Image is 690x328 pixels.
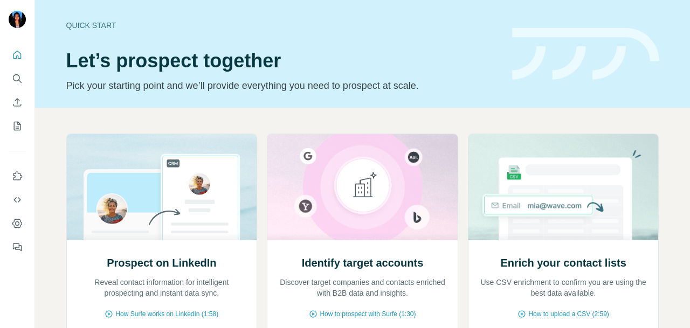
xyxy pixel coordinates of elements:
span: How to prospect with Surfe (1:30) [320,309,416,319]
img: Identify target accounts [267,134,458,240]
h2: Identify target accounts [302,255,424,270]
p: Use CSV enrichment to confirm you are using the best data available. [479,277,648,298]
button: Quick start [9,45,26,65]
button: My lists [9,116,26,136]
span: How to upload a CSV (2:59) [528,309,609,319]
button: Use Surfe API [9,190,26,210]
p: Pick your starting point and we’ll provide everything you need to prospect at scale. [66,78,499,93]
img: Prospect on LinkedIn [66,134,258,240]
button: Use Surfe on LinkedIn [9,166,26,186]
p: Discover target companies and contacts enriched with B2B data and insights. [278,277,447,298]
button: Search [9,69,26,88]
img: Enrich your contact lists [468,134,659,240]
button: Feedback [9,238,26,257]
h2: Prospect on LinkedIn [107,255,216,270]
button: Dashboard [9,214,26,233]
h2: Enrich your contact lists [500,255,626,270]
img: banner [512,28,659,80]
button: Enrich CSV [9,93,26,112]
h1: Let’s prospect together [66,50,499,72]
img: Avatar [9,11,26,28]
div: Quick start [66,20,499,31]
p: Reveal contact information for intelligent prospecting and instant data sync. [78,277,246,298]
span: How Surfe works on LinkedIn (1:58) [115,309,218,319]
